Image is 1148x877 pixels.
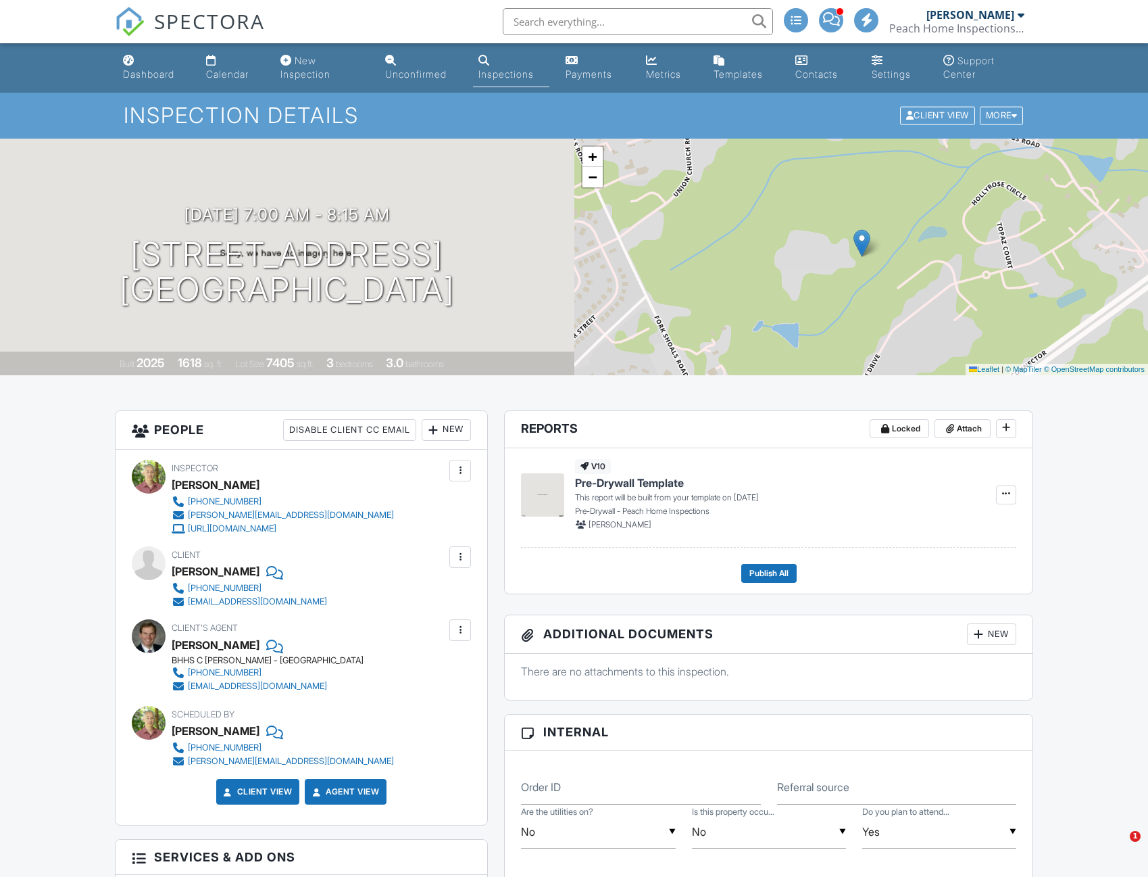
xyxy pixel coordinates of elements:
a: Metrics [641,49,698,87]
a: [PERSON_NAME][EMAIL_ADDRESS][DOMAIN_NAME] [172,508,394,522]
div: Metrics [646,68,681,80]
div: [PHONE_NUMBER] [188,742,261,753]
div: [PERSON_NAME][EMAIL_ADDRESS][DOMAIN_NAME] [188,510,394,521]
iframe: Intercom live chat [1102,831,1134,863]
img: Marker [853,229,870,257]
input: Search everything... [503,8,773,35]
img: The Best Home Inspection Software - Spectora [115,7,145,37]
div: [PHONE_NUMBER] [188,583,261,594]
a: © OpenStreetMap contributors [1044,365,1145,373]
div: [PHONE_NUMBER] [188,496,261,507]
span: | [1001,365,1003,373]
div: [EMAIL_ADDRESS][DOMAIN_NAME] [188,596,327,607]
a: SPECTORA [115,18,265,47]
a: [PHONE_NUMBER] [172,741,394,755]
a: Settings [866,49,927,87]
div: [PERSON_NAME] [926,8,1014,22]
a: New Inspection [275,49,370,87]
a: Dashboard [118,49,190,87]
a: © MapTiler [1005,365,1042,373]
div: New Inspection [280,55,330,80]
div: Dashboard [123,68,174,80]
div: [PERSON_NAME] [172,561,259,582]
div: Inspections [478,68,534,80]
span: Built [120,359,134,369]
h3: Additional Documents [505,615,1032,654]
span: − [588,168,597,185]
a: Contacts [790,49,855,87]
span: + [588,148,597,165]
div: More [980,107,1024,125]
div: 1618 [178,356,202,370]
div: Client View [900,107,975,125]
div: 7405 [266,356,295,370]
a: Agent View [309,785,379,799]
label: Are the utilities on? [521,806,593,818]
span: SPECTORA [154,7,265,35]
div: BHHS C [PERSON_NAME] - [GEOGRAPHIC_DATA] [172,655,364,666]
label: Is this property occupied? [692,806,774,818]
span: sq. ft. [204,359,223,369]
div: 3.0 [386,356,403,370]
div: [PERSON_NAME] [172,475,259,495]
a: [EMAIL_ADDRESS][DOMAIN_NAME] [172,595,327,609]
div: Templates [714,68,763,80]
div: [PERSON_NAME][EMAIL_ADDRESS][DOMAIN_NAME] [188,756,394,767]
a: Inspections [473,49,549,87]
h1: Inspection Details [124,103,1025,127]
div: Support Center [943,55,995,80]
a: Client View [899,110,978,120]
h1: [STREET_ADDRESS] [GEOGRAPHIC_DATA] [120,237,455,308]
div: [PHONE_NUMBER] [188,667,261,678]
div: New [422,419,471,441]
a: [EMAIL_ADDRESS][DOMAIN_NAME] [172,680,353,693]
label: Order ID [521,780,561,795]
h3: People [116,411,487,450]
div: Unconfirmed [385,68,447,80]
div: New [967,623,1016,645]
a: Unconfirmed [380,49,462,87]
a: Payments [560,49,630,87]
div: Peach Home Inspections LLC [889,22,1024,35]
a: Client View [221,785,293,799]
div: Contacts [795,68,838,80]
div: [PERSON_NAME] [172,721,259,741]
span: sq.ft. [297,359,314,369]
a: Templates [708,49,779,87]
a: [PERSON_NAME] [172,635,259,655]
a: [PERSON_NAME][EMAIL_ADDRESS][DOMAIN_NAME] [172,755,394,768]
div: [EMAIL_ADDRESS][DOMAIN_NAME] [188,681,327,692]
label: Do you plan to attend the inspection? [862,806,949,818]
a: Support Center [938,49,1030,87]
div: [URL][DOMAIN_NAME] [188,523,276,534]
span: Client's Agent [172,623,238,633]
span: bedrooms [336,359,373,369]
div: Calendar [206,68,249,80]
a: [PHONE_NUMBER] [172,666,353,680]
div: 3 [326,356,334,370]
span: Scheduled By [172,709,234,719]
div: 2025 [136,356,165,370]
a: [URL][DOMAIN_NAME] [172,522,394,536]
div: Disable Client CC Email [283,419,416,441]
a: Leaflet [969,365,999,373]
p: There are no attachments to this inspection. [521,664,1016,679]
h3: [DATE] 7:00 am - 8:15 am [184,206,390,224]
span: Client [172,550,201,560]
div: Payments [566,68,612,80]
h3: Services & Add ons [116,840,487,875]
a: [PHONE_NUMBER] [172,582,327,595]
a: Zoom out [582,167,603,187]
h3: Internal [505,715,1032,750]
label: Referral source [777,780,849,795]
span: Inspector [172,463,218,473]
a: Zoom in [582,147,603,167]
div: Settings [872,68,911,80]
a: Calendar [201,49,264,87]
span: Lot Size [236,359,264,369]
a: [PHONE_NUMBER] [172,495,394,508]
span: 1 [1130,831,1141,842]
span: bathrooms [405,359,444,369]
